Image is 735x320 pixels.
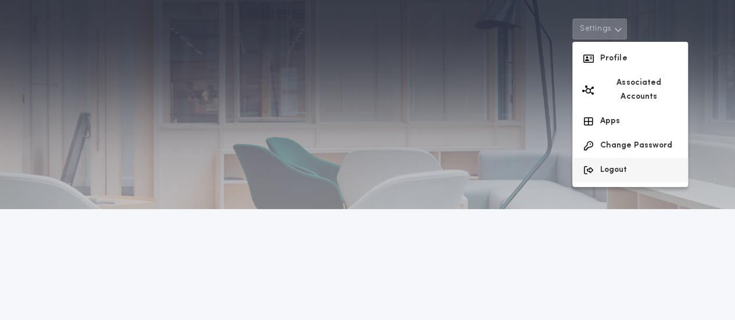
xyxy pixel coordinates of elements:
button: Associated Accounts [572,71,688,109]
button: Profile [572,46,688,71]
button: Settings [572,19,627,39]
button: Apps [572,109,688,134]
button: Logout [572,158,688,182]
div: Settings [572,42,688,187]
button: Change Password [572,134,688,158]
